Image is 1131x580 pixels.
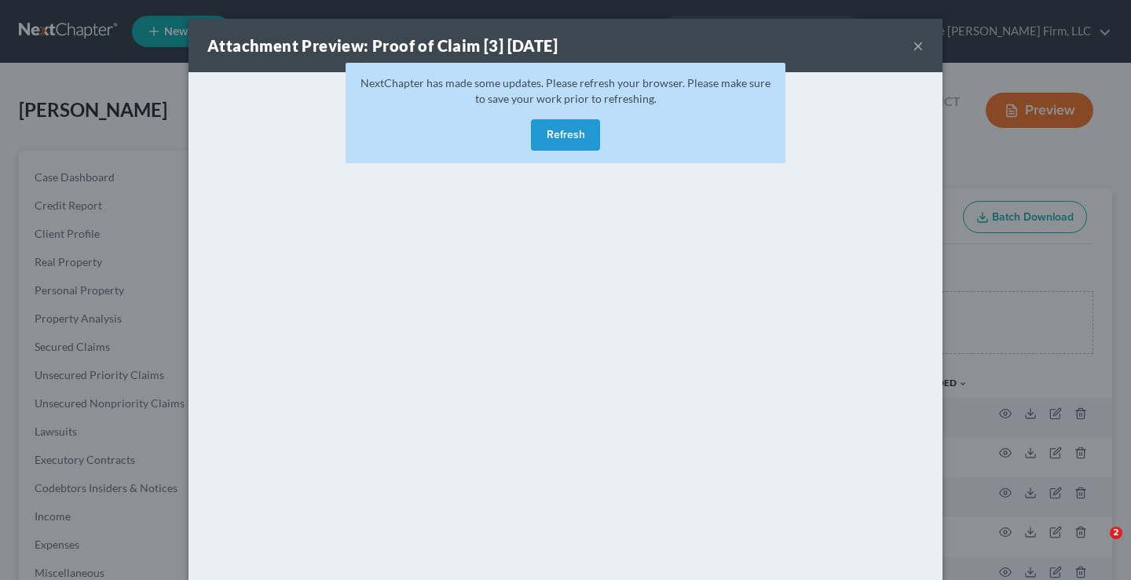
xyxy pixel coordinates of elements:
[207,36,558,55] strong: Attachment Preview: Proof of Claim [3] [DATE]
[1110,527,1122,539] span: 2
[913,36,924,55] button: ×
[1078,527,1115,564] iframe: Intercom live chat
[531,119,600,151] button: Refresh
[361,76,770,105] span: NextChapter has made some updates. Please refresh your browser. Please make sure to save your wor...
